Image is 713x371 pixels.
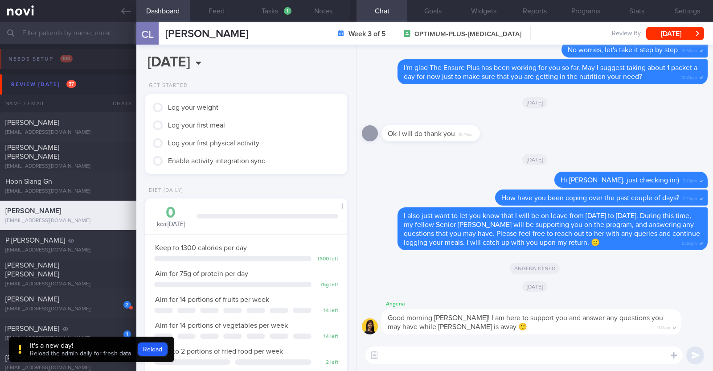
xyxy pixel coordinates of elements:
span: [PERSON_NAME] [5,119,59,126]
span: Angena joined [510,263,560,274]
div: 14 left [316,308,338,314]
span: [PERSON_NAME] [PERSON_NAME] [5,144,59,160]
span: [PERSON_NAME] [165,29,248,39]
span: [DATE] [522,154,548,165]
span: Aim for 14 portions of vegetables per week [155,322,288,329]
div: Chats [101,95,136,112]
div: Get Started [145,82,188,89]
div: [EMAIL_ADDRESS][DOMAIN_NAME] [5,281,131,288]
div: Review [DATE] [9,78,78,91]
button: [DATE] [646,27,704,40]
span: [PERSON_NAME] [5,296,59,303]
span: Aim for 14 portions of fruits per week [155,296,269,303]
div: Angena [381,299,708,309]
span: Hi [PERSON_NAME], just checking in:) [561,177,679,184]
strong: Week 3 of 5 [348,29,386,38]
div: 14 left [316,334,338,340]
div: 1 [123,330,131,338]
span: 37 [66,80,76,88]
span: P [PERSON_NAME] [5,237,65,244]
div: 2 left [316,359,338,366]
span: I also just want to let you know that I will be on leave from [DATE] to [DATE]. During this time,... [404,212,700,246]
div: [EMAIL_ADDRESS][DOMAIN_NAME] [5,306,131,313]
div: Needs setup [6,53,75,65]
div: [EMAIL_ADDRESS][DOMAIN_NAME] [5,163,131,170]
div: 75 g left [316,282,338,289]
span: Good morning [PERSON_NAME]! I am here to support you and answer any questions you may have while ... [388,314,663,330]
span: 5:00pm [682,238,697,247]
span: 10:39am [681,72,697,81]
div: [EMAIL_ADDRESS][DOMAIN_NAME] [5,247,131,254]
div: [EMAIL_ADDRESS][DOMAIN_NAME] [5,218,131,224]
span: Keep to 2 portions of fried food per week [155,348,283,355]
div: 1300 left [316,256,338,263]
div: [EMAIL_ADDRESS][DOMAIN_NAME] [5,129,131,136]
span: 10:38am [681,45,697,54]
div: 1 [284,7,291,15]
span: 106 [60,55,73,62]
span: Aim for 75g of protein per day [155,270,248,277]
span: Review By [612,30,641,38]
div: Diet (Daily) [145,187,183,194]
span: [PERSON_NAME] [5,325,59,332]
span: 9:17am [657,322,670,331]
span: 10:44am [459,129,474,138]
span: Ok I will do thank you [388,130,455,137]
span: 2:43pm [683,176,697,184]
div: [EMAIL_ADDRESS][DOMAIN_NAME] [5,188,131,195]
span: [PERSON_NAME] [5,207,61,214]
div: 2 [123,301,131,309]
div: [EMAIL_ADDRESS][DOMAIN_NAME] [5,335,131,342]
span: 2:43pm [683,194,697,202]
span: Hoon Siang Gn [5,178,52,185]
span: Keep to 1300 calories per day [155,244,247,251]
div: It's a new day! [30,341,131,350]
span: [PERSON_NAME] [5,355,59,362]
span: [DATE] [522,97,548,108]
span: How have you been coping over the past couple of days? [501,194,679,202]
span: [DATE] [522,281,548,292]
span: [PERSON_NAME] [PERSON_NAME] [5,262,59,278]
span: No worries, let's take it step by step [568,46,678,54]
span: Reload the admin daily for fresh data [30,350,131,357]
button: Reload [138,342,168,356]
span: OPTIMUM-PLUS-[MEDICAL_DATA] [414,30,521,39]
div: CL [131,17,164,51]
div: kcal [DATE] [154,205,188,229]
span: I'm glad The Ensure Plus has been working for you so far. May I suggest taking about 1 packet a d... [404,64,697,80]
div: 0 [154,205,188,221]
